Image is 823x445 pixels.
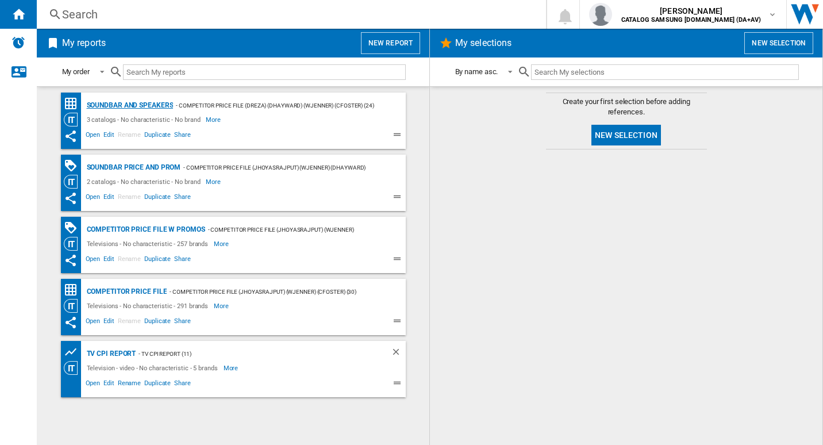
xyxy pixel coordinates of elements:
[84,254,102,267] span: Open
[64,316,78,329] ng-md-icon: This report has been shared with you
[214,299,230,313] span: More
[214,237,230,251] span: More
[143,191,172,205] span: Duplicate
[116,191,143,205] span: Rename
[531,64,798,80] input: Search My selections
[361,32,420,54] button: New report
[455,67,498,76] div: By name asc.
[172,316,193,329] span: Share
[64,113,84,126] div: Category View
[224,361,240,375] span: More
[116,378,143,392] span: Rename
[621,16,761,24] b: CATALOG SAMSUNG [DOMAIN_NAME] (DA+AV)
[64,97,84,111] div: Price Matrix
[64,345,84,359] div: Product prices grid
[84,285,167,299] div: Competitor price file
[84,347,136,361] div: TV CPI Report
[84,378,102,392] span: Open
[123,64,406,80] input: Search My reports
[589,3,612,26] img: profile.jpg
[64,254,78,267] ng-md-icon: This report has been shared with you
[84,299,214,313] div: Televisions - No characteristic - 291 brands
[84,191,102,205] span: Open
[143,378,172,392] span: Duplicate
[391,347,406,361] div: Delete
[84,237,214,251] div: Televisions - No characteristic - 257 brands
[84,222,205,237] div: Competitor price file w promos
[84,113,206,126] div: 3 catalogs - No characteristic - No brand
[206,113,222,126] span: More
[84,175,206,189] div: 2 catalogs - No characteristic - No brand
[205,222,383,237] div: - Competitor price file (jhoyasrajput) (wjenner) (cfoster) (30)
[172,129,193,143] span: Share
[64,283,84,297] div: Price Matrix
[102,129,116,143] span: Edit
[102,378,116,392] span: Edit
[62,6,516,22] div: Search
[136,347,367,361] div: - TV CPI Report (11)
[64,129,78,143] ng-md-icon: This report has been shared with you
[453,32,514,54] h2: My selections
[84,361,224,375] div: Television - video - No characteristic - 5 brands
[546,97,707,117] span: Create your first selection before adding references.
[116,129,143,143] span: Rename
[102,316,116,329] span: Edit
[172,254,193,267] span: Share
[172,191,193,205] span: Share
[172,378,193,392] span: Share
[143,316,172,329] span: Duplicate
[64,159,84,173] div: PROMOTIONS Matrix
[84,316,102,329] span: Open
[64,191,78,205] ng-md-icon: This report has been shared with you
[84,98,174,113] div: Soundbar and Speakers
[84,160,181,175] div: Soundbar Price and Prom
[102,254,116,267] span: Edit
[116,316,143,329] span: Rename
[64,361,84,375] div: Category View
[64,299,84,313] div: Category View
[102,191,116,205] span: Edit
[167,285,382,299] div: - Competitor price file (jhoyasrajput) (wjenner) (cfoster) (30)
[60,32,108,54] h2: My reports
[206,175,222,189] span: More
[64,175,84,189] div: Category View
[11,36,25,49] img: alerts-logo.svg
[744,32,813,54] button: New selection
[621,5,761,17] span: [PERSON_NAME]
[64,237,84,251] div: Category View
[64,221,84,235] div: PROMOTIONS Matrix
[591,125,661,145] button: New selection
[116,254,143,267] span: Rename
[173,98,382,113] div: - Competitor Price File (dreza) (dhayward) (wjenner) (cfoster) (24)
[84,129,102,143] span: Open
[143,254,172,267] span: Duplicate
[180,160,382,175] div: - Competitor price file (jhoyasrajput) (wjenner) (dhayward) (cfoster) (30)
[143,129,172,143] span: Duplicate
[62,67,90,76] div: My order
